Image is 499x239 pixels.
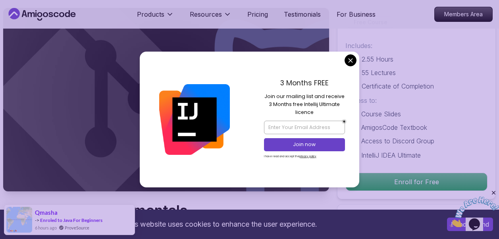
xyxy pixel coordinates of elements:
p: Products [137,10,164,19]
button: Products [137,10,174,25]
p: Certificate of Completion [362,81,434,91]
p: 2.55 Hours [362,54,393,64]
a: ProveSource [65,224,89,231]
div: This website uses cookies to enhance the user experience. [6,216,435,233]
iframe: chat widget [450,189,499,227]
a: For Business [337,10,376,19]
button: Resources [190,10,231,25]
h1: Git & GitHub Fundamentals [3,202,187,218]
a: Enroled to Java For Beginners [40,217,102,223]
a: Members Area [434,7,493,22]
p: Course Slides [361,109,401,119]
p: 55 Lectures [362,68,396,77]
button: Accept cookies [447,218,493,231]
p: Includes: [345,41,487,50]
img: git-github-fundamentals_thumbnail [3,8,329,191]
p: Access to: [345,96,487,105]
p: IntelliJ IDEA Ultimate [361,150,421,160]
p: AmigosCode Textbook [361,123,427,132]
img: provesource social proof notification image [6,207,32,233]
span: -> [35,217,39,223]
span: 6 hours ago [35,224,57,231]
p: Members Area [435,7,492,21]
button: Enroll for Free [345,173,487,191]
p: Resources [190,10,222,19]
p: Enroll for Free [346,173,487,191]
a: Testimonials [284,10,321,19]
span: Qmasha [35,209,58,216]
a: Pricing [247,10,268,19]
p: Access to Discord Group [361,136,434,146]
